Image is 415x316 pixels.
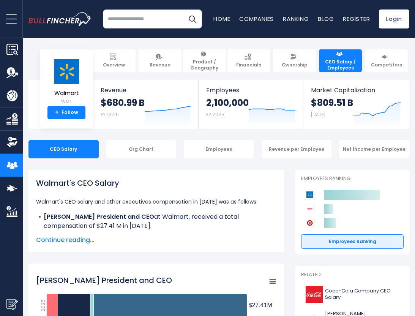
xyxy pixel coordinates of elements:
li: at Walmart, received a total compensation of $27.41 M in [DATE]. [36,212,276,231]
small: FY 2025 [206,111,224,118]
a: Overview [93,49,136,72]
span: Coca-Cola Company CEO Salary [325,288,399,301]
img: KO logo [306,286,323,303]
a: Product / Geography [183,49,226,72]
a: Employees Ranking [301,234,404,249]
a: Home [213,15,230,23]
img: Costco Wholesale Corporation competitors logo [305,204,315,214]
a: Register [343,15,370,23]
div: Revenue per Employee [262,140,332,158]
span: Revenue [150,62,170,68]
strong: $680.99 B [101,97,145,109]
small: [DATE] [311,111,325,118]
span: Continue reading... [36,235,276,245]
span: Walmart [53,90,80,96]
button: Search [183,9,202,28]
a: CEO Salary / Employees [319,49,362,72]
a: Revenue [139,49,181,72]
a: Walmart WMT [53,58,80,106]
img: Ownership [6,136,18,148]
b: [PERSON_NAME] President and CEO [44,212,154,221]
tspan: [PERSON_NAME] President and CEO [36,275,172,286]
img: Walmart competitors logo [305,190,315,200]
a: Login [379,9,409,28]
span: Overview [103,62,125,68]
img: bullfincher logo [28,12,92,25]
a: Ranking [283,15,309,23]
p: Related [301,272,404,278]
a: Financials [227,49,270,72]
div: Net Income per Employee [339,140,409,158]
strong: 2,100,000 [206,97,249,109]
small: FY 2025 [101,111,119,118]
a: Market Capitalization $809.51 B [DATE] [303,80,409,129]
div: Org Chart [106,140,177,158]
span: Product / Geography [186,59,222,71]
a: Revenue $680.99 B FY 2025 [93,80,199,129]
span: Employees [206,87,296,94]
text: 2025 [39,299,47,311]
tspan: $27.41M [249,302,272,308]
span: Revenue [101,87,191,94]
a: Employees 2,100,000 FY 2025 [199,80,303,129]
span: Competitors [371,62,402,68]
a: Go to homepage [28,12,103,25]
span: Market Capitalization [311,87,401,94]
a: Coca-Cola Company CEO Salary [301,284,404,305]
img: Target Corporation competitors logo [305,218,315,228]
h1: Walmart's CEO Salary [36,177,276,189]
a: Competitors [365,49,408,72]
p: Walmart's CEO salary and other executives compensation in [DATE] was as follows: [36,197,276,206]
div: CEO Salary [28,140,99,158]
span: Ownership [282,62,308,68]
small: WMT [53,98,80,105]
a: Blog [318,15,334,23]
span: Financials [236,62,261,68]
img: WMT logo [53,59,80,84]
strong: $809.51 B [311,97,353,109]
p: Employees Ranking [301,175,404,182]
strong: + [55,109,59,116]
span: CEO Salary / Employees [322,59,358,71]
div: Employees [184,140,254,158]
a: Companies [239,15,274,23]
a: Ownership [273,49,316,72]
a: +Follow [47,106,85,120]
